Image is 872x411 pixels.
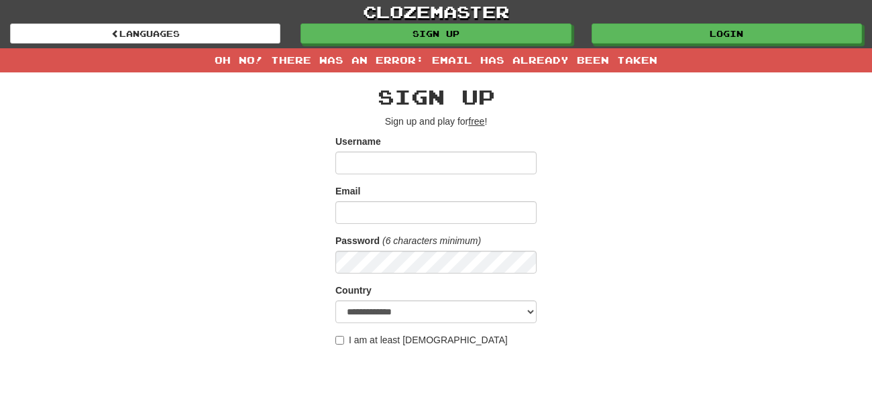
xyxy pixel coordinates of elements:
[335,115,537,128] p: Sign up and play for !
[335,234,380,247] label: Password
[382,235,481,246] em: (6 characters minimum)
[335,184,360,198] label: Email
[335,336,344,345] input: I am at least [DEMOGRAPHIC_DATA]
[468,116,484,127] u: free
[592,23,862,44] a: Login
[335,284,372,297] label: Country
[335,86,537,108] h2: Sign up
[335,333,508,347] label: I am at least [DEMOGRAPHIC_DATA]
[301,23,571,44] a: Sign up
[10,23,280,44] a: Languages
[335,135,381,148] label: Username
[335,353,539,406] iframe: reCAPTCHA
